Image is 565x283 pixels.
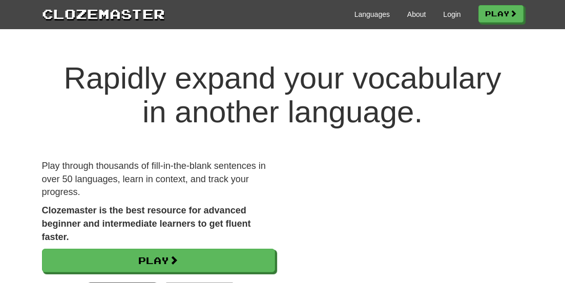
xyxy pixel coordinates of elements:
a: About [407,9,426,19]
a: Languages [354,9,390,19]
p: Play through thousands of fill-in-the-blank sentences in over 50 languages, learn in context, and... [42,160,275,199]
a: Play [478,5,524,23]
a: Play [42,249,275,272]
a: Login [443,9,461,19]
a: Clozemaster [42,4,165,23]
strong: Clozemaster is the best resource for advanced beginner and intermediate learners to get fluent fa... [42,205,251,242]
